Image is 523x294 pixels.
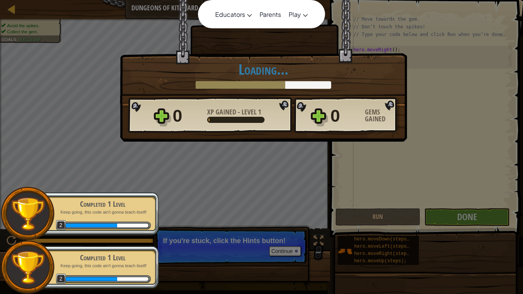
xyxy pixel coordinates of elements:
span: 1 [258,107,261,117]
div: Gems Gained [365,109,399,122]
img: trophy.png [10,250,45,285]
span: 2 [56,274,66,284]
div: - [207,109,261,116]
div: Completed 1 Level [54,252,151,263]
div: Completed 1 Level [54,199,151,209]
p: Keep going, this code ain't gonna teach itself! [54,209,151,215]
div: 0 [173,104,203,128]
span: XP Gained [207,107,238,117]
h1: Loading... [128,61,399,77]
span: 2 [56,220,66,230]
span: Level [240,107,258,117]
img: trophy.png [10,196,45,231]
div: 0 [330,104,360,128]
p: Keep going, this code ain't gonna teach itself! [54,263,151,269]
